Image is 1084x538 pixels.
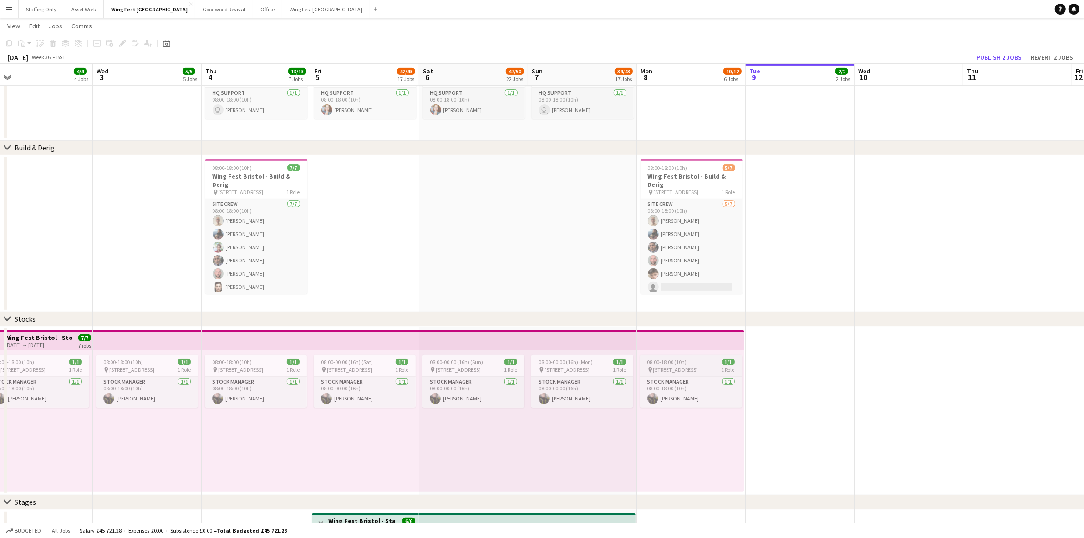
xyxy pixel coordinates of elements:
span: 1 Role [286,366,300,373]
button: Staffing Only [19,0,64,18]
span: Fri [314,67,321,75]
div: 7 jobs [78,341,91,349]
span: 8 [639,72,652,82]
span: [STREET_ADDRESS] [327,366,372,373]
span: Total Budgeted £45 721.28 [217,527,287,534]
span: 1/1 [613,359,626,365]
h3: Wing Fest Bristol - Stock Team [5,333,73,342]
app-job-card: 08:00-18:00 (10h)5/7Wing Fest Bristol - Build & Derig [STREET_ADDRESS]1 RoleSite Crew5/708:00-18:... [641,159,743,294]
app-card-role: HQ Support1/108:00-18:00 (10h) [PERSON_NAME] [532,88,634,119]
span: All jobs [50,527,72,534]
span: 4 [204,72,217,82]
span: 5 [313,72,321,82]
span: 6/6 [402,518,415,524]
span: Tue [749,67,760,75]
span: 42/43 [397,68,415,75]
span: Thu [205,67,217,75]
span: 1 Role [287,189,300,195]
span: 5/5 [183,68,195,75]
app-job-card: 08:00-18:00 (10h)1/1 [STREET_ADDRESS]1 RoleStock Manager1/108:00-18:00 (10h)[PERSON_NAME] [205,355,307,408]
span: [STREET_ADDRESS] [219,189,264,195]
span: 1/1 [287,359,300,365]
div: 6 Jobs [724,76,741,82]
span: 7 [530,72,543,82]
div: BST [56,54,66,61]
span: 1 Role [722,189,735,195]
span: Wed [858,67,870,75]
span: 08:00-18:00 (10h) [213,164,252,171]
span: 1/1 [69,359,82,365]
span: 08:00-00:00 (16h) (Sun) [430,359,483,365]
span: [STREET_ADDRESS] [436,366,481,373]
app-card-role: HQ Support1/108:00-18:00 (10h)[PERSON_NAME] [423,88,525,119]
span: View [7,22,20,30]
div: [DATE] [7,53,28,62]
app-card-role: Site Crew5/708:00-18:00 (10h)[PERSON_NAME][PERSON_NAME][PERSON_NAME][PERSON_NAME][PERSON_NAME] [641,199,743,309]
app-card-role: Stock Manager1/108:00-00:00 (16h)[PERSON_NAME] [531,377,633,408]
span: Thu [967,67,978,75]
span: 1/1 [722,359,735,365]
span: 3 [95,72,108,82]
div: 08:00-00:00 (16h) (Sun)1/1 [STREET_ADDRESS]1 RoleStock Manager1/108:00-00:00 (16h)[PERSON_NAME] [422,355,524,408]
span: 34/43 [615,68,633,75]
a: View [4,20,24,32]
span: 08:00-18:00 (10h) [648,164,687,171]
span: 1 Role [395,366,408,373]
span: Jobs [49,22,62,30]
app-job-card: 08:00-18:00 (10h)1/1 [STREET_ADDRESS]1 RoleStock Manager1/108:00-18:00 (10h)[PERSON_NAME] [96,355,198,408]
span: [STREET_ADDRESS] [0,366,46,373]
span: Budgeted [15,528,41,534]
span: Sat [423,67,433,75]
app-card-role: Site Crew7/708:00-18:00 (10h)[PERSON_NAME][PERSON_NAME][PERSON_NAME][PERSON_NAME][PERSON_NAME][PE... [205,199,307,309]
span: Sun [532,67,543,75]
span: 08:00-18:00 (10h) [647,359,687,365]
span: 08:00-00:00 (16h) (Mon) [539,359,593,365]
div: 17 Jobs [615,76,632,82]
span: [STREET_ADDRESS] [109,366,154,373]
span: Wed [97,67,108,75]
div: Stocks [15,314,36,323]
span: 5/7 [723,164,735,171]
span: 4/4 [74,68,87,75]
app-card-role: Stock Manager1/108:00-00:00 (16h)[PERSON_NAME] [422,377,524,408]
span: [STREET_ADDRESS] [545,366,590,373]
span: 1/1 [396,359,408,365]
span: 08:00-00:00 (16h) (Sat) [321,359,373,365]
button: Office [253,0,282,18]
a: Edit [25,20,43,32]
app-job-card: 08:00-18:00 (10h)7/7Wing Fest Bristol - Build & Derig [STREET_ADDRESS]1 RoleSite Crew7/708:00-18:... [205,159,307,294]
span: 1/1 [178,359,191,365]
span: [STREET_ADDRESS] [218,366,263,373]
span: 08:00-18:00 (10h) [103,359,143,365]
div: 7 Jobs [289,76,306,82]
span: Comms [71,22,92,30]
span: 13/13 [288,68,306,75]
span: 1 Role [69,366,82,373]
span: 2/2 [835,68,848,75]
app-card-role: HQ Support1/108:00-18:00 (10h) [PERSON_NAME] [205,88,307,119]
button: Publish 2 jobs [973,51,1025,63]
span: 10 [857,72,870,82]
div: Build & Derig [15,143,55,152]
div: Salary £45 721.28 + Expenses £0.00 + Subsistence £0.00 = [80,527,287,534]
div: 17 Jobs [397,76,415,82]
div: 4 Jobs [74,76,88,82]
app-job-card: 08:00-00:00 (16h) (Mon)1/1 [STREET_ADDRESS]1 RoleStock Manager1/108:00-00:00 (16h)[PERSON_NAME] [531,355,633,408]
span: 1/1 [504,359,517,365]
span: 12 [1074,72,1083,82]
a: Comms [68,20,96,32]
div: 5 Jobs [183,76,197,82]
span: Week 36 [30,54,53,61]
span: 1 Role [613,366,626,373]
button: Revert 2 jobs [1027,51,1077,63]
span: [STREET_ADDRESS] [654,189,699,195]
app-card-role: Stock Manager1/108:00-00:00 (16h)[PERSON_NAME] [314,377,416,408]
span: 10/12 [723,68,742,75]
app-job-card: 08:00-18:00 (10h)1/1 [STREET_ADDRESS]1 RoleStock Manager1/108:00-18:00 (10h)[PERSON_NAME] [640,355,742,408]
span: 7/7 [78,334,91,341]
span: [STREET_ADDRESS] [653,366,698,373]
span: 47/50 [506,68,524,75]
